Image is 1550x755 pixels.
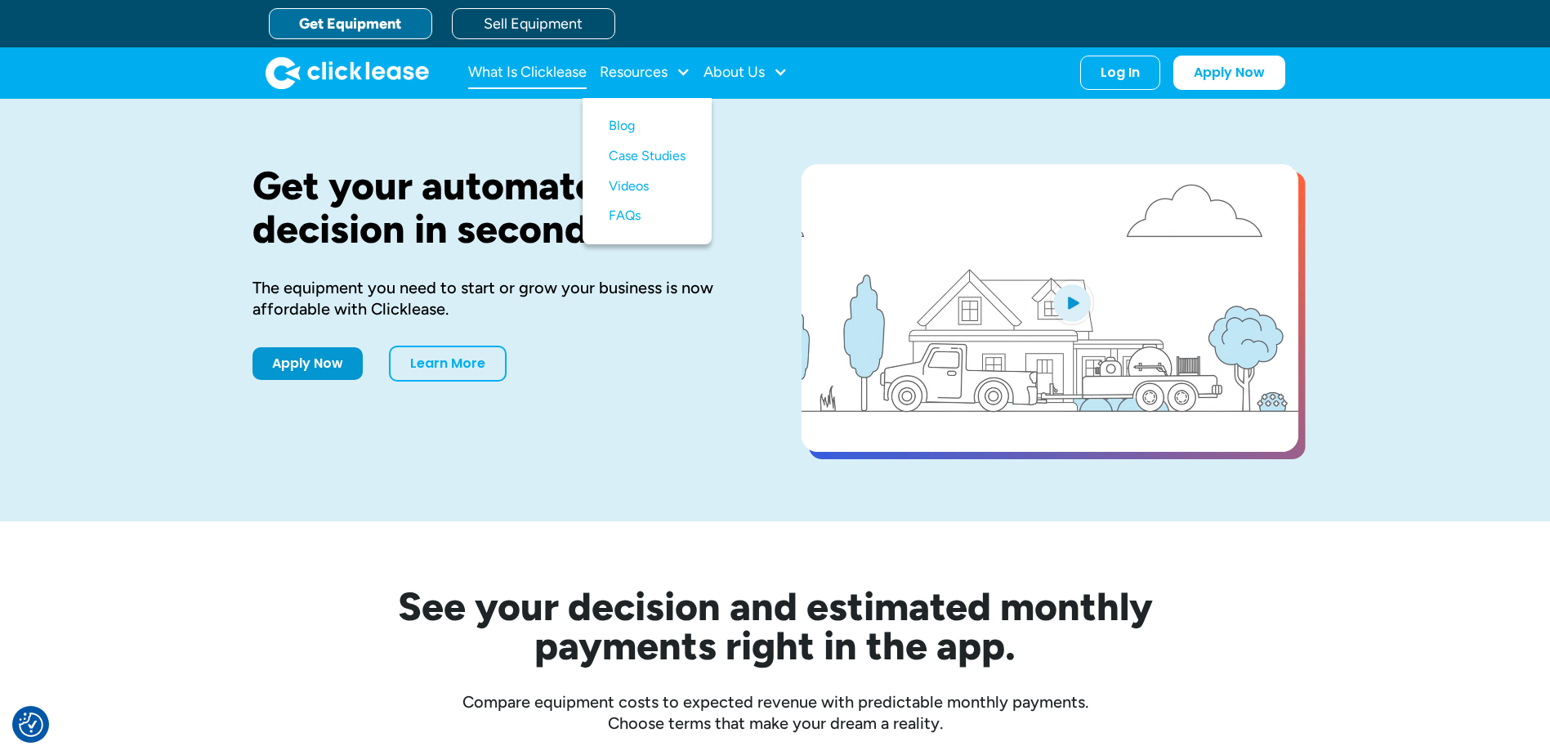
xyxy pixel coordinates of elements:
img: Blue play button logo on a light blue circular background [1050,279,1094,325]
a: Case Studies [609,141,686,172]
a: Apply Now [1173,56,1285,90]
div: About Us [704,56,788,89]
div: Compare equipment costs to expected revenue with predictable monthly payments. Choose terms that ... [252,691,1298,734]
div: Log In [1101,65,1140,81]
a: FAQs [609,201,686,231]
h2: See your decision and estimated monthly payments right in the app. [318,587,1233,665]
a: home [266,56,429,89]
h1: Get your automated decision in seconds. [252,164,749,251]
a: What Is Clicklease [468,56,587,89]
nav: Resources [583,98,712,244]
div: Resources [600,56,690,89]
img: Clicklease logo [266,56,429,89]
div: The equipment you need to start or grow your business is now affordable with Clicklease. [252,277,749,319]
img: Revisit consent button [19,713,43,737]
a: Videos [609,172,686,202]
a: open lightbox [802,164,1298,452]
a: Get Equipment [269,8,432,39]
a: Apply Now [252,347,363,380]
button: Consent Preferences [19,713,43,737]
a: Sell Equipment [452,8,615,39]
a: Learn More [389,346,507,382]
a: Blog [609,111,686,141]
